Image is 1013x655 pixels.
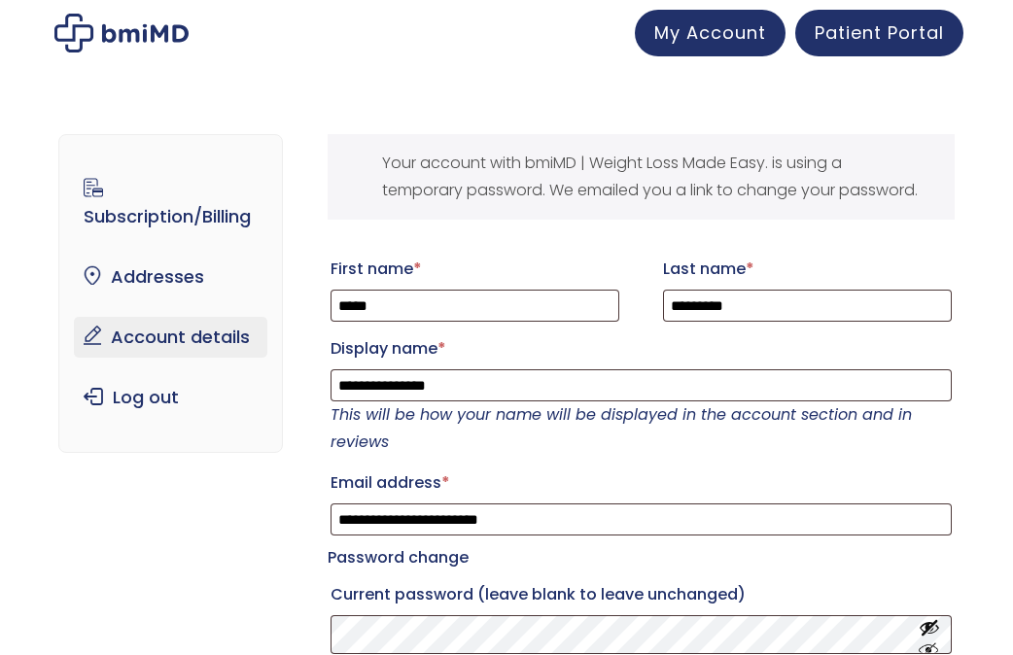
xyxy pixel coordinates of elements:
nav: Account pages [58,134,282,453]
span: Patient Portal [815,20,944,45]
a: My Account [635,10,786,56]
a: Patient Portal [795,10,963,56]
img: My account [54,14,189,52]
a: Log out [74,377,266,418]
label: Display name [331,333,952,364]
a: Account details [74,317,266,358]
label: Current password (leave blank to leave unchanged) [331,579,952,610]
span: My Account [654,20,766,45]
a: Addresses [74,257,266,297]
button: Show password [919,617,940,653]
div: Your account with bmiMD | Weight Loss Made Easy. is using a temporary password. We emailed you a ... [328,134,955,220]
label: Last name [663,254,952,285]
em: This will be how your name will be displayed in the account section and in reviews [331,403,912,453]
label: Email address [331,467,952,499]
a: Subscription/Billing [74,169,266,237]
label: First name [331,254,619,285]
legend: Password change [328,544,469,571]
